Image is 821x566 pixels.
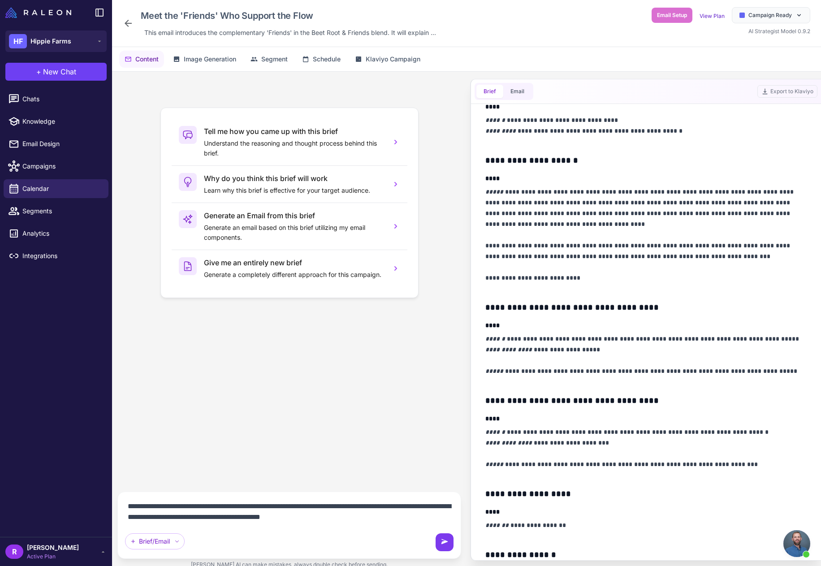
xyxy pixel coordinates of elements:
button: Content [119,51,164,68]
button: Email Setup [652,8,692,23]
div: R [5,544,23,559]
span: Segments [22,206,101,216]
span: Hippie Farms [30,36,71,46]
span: Email Setup [657,11,687,19]
div: Open chat [783,530,810,557]
span: Integrations [22,251,101,261]
h3: Tell me how you came up with this brief [204,126,384,137]
h3: Why do you think this brief will work [204,173,384,184]
span: Klaviyo Campaign [366,54,420,64]
a: Calendar [4,179,108,198]
a: Analytics [4,224,108,243]
button: HFHippie Farms [5,30,107,52]
span: This email introduces the complementary 'Friends' in the Beet Root & Friends blend. It will expla... [144,28,436,38]
img: Raleon Logo [5,7,71,18]
button: Image Generation [168,51,242,68]
div: Click to edit campaign name [137,7,440,24]
a: Raleon Logo [5,7,75,18]
a: Knowledge [4,112,108,131]
span: + [36,66,41,77]
button: Export to Klaviyo [757,85,817,98]
button: Klaviyo Campaign [350,51,426,68]
button: Schedule [297,51,346,68]
button: Segment [245,51,293,68]
p: Learn why this brief is effective for your target audience. [204,186,384,195]
span: Content [135,54,159,64]
a: Email Design [4,134,108,153]
div: Click to edit description [141,26,440,39]
span: Email Design [22,139,101,149]
div: Brief/Email [125,533,185,549]
button: Email [503,85,531,98]
span: Knowledge [22,117,101,126]
span: AI Strategist Model 0.9.2 [748,28,810,35]
p: Generate a completely different approach for this campaign. [204,270,384,280]
a: Segments [4,202,108,220]
span: Campaigns [22,161,101,171]
span: Analytics [22,229,101,238]
span: Schedule [313,54,341,64]
span: Chats [22,94,101,104]
span: Active Plan [27,553,79,561]
a: Chats [4,90,108,108]
span: Calendar [22,184,101,194]
p: Understand the reasoning and thought process behind this brief. [204,138,384,158]
p: Generate an email based on this brief utilizing my email components. [204,223,384,242]
span: Campaign Ready [748,11,792,19]
span: Segment [261,54,288,64]
span: [PERSON_NAME] [27,543,79,553]
span: New Chat [43,66,76,77]
button: Brief [476,85,503,98]
span: Image Generation [184,54,236,64]
h3: Generate an Email from this brief [204,210,384,221]
h3: Give me an entirely new brief [204,257,384,268]
a: Integrations [4,246,108,265]
a: View Plan [700,13,725,19]
div: HF [9,34,27,48]
button: +New Chat [5,63,107,81]
a: Campaigns [4,157,108,176]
